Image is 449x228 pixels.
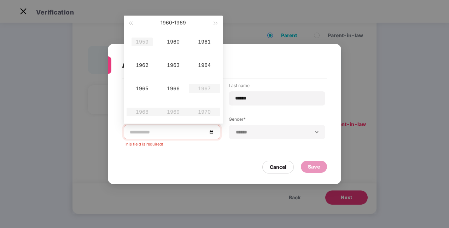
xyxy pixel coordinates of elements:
[158,53,189,77] td: 1963
[308,163,320,171] div: Save
[132,38,153,46] div: 1959
[270,163,286,171] div: Cancel
[127,53,158,77] td: 1962
[163,38,184,46] div: 1960
[163,61,184,69] div: 1963
[229,82,325,91] label: Last name
[127,77,158,100] td: 1965
[158,77,189,100] td: 1966
[189,53,220,77] td: 1964
[161,16,186,30] button: 1960-1969
[124,139,220,147] div: This field is required!
[158,30,189,53] td: 1960
[122,51,310,79] div: Add Mother
[127,30,158,53] td: 1959
[229,116,325,125] label: Gender*
[163,84,184,93] div: 1966
[194,61,215,69] div: 1964
[132,61,153,69] div: 1962
[189,30,220,53] td: 1961
[194,38,215,46] div: 1961
[132,84,153,93] div: 1965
